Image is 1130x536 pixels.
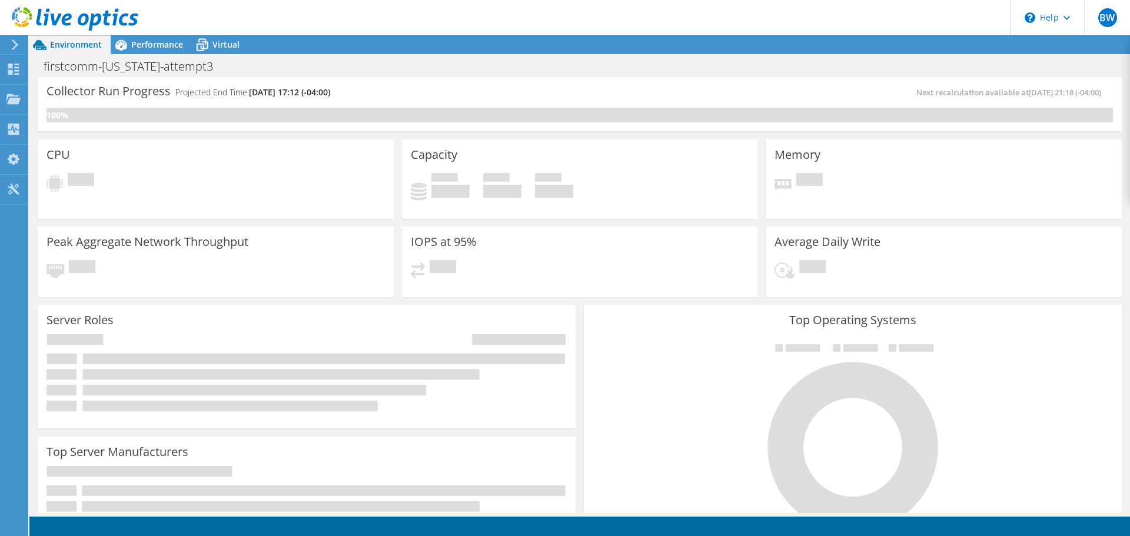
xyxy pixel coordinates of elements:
[411,235,477,248] h3: IOPS at 95%
[799,260,826,276] span: Pending
[775,235,880,248] h3: Average Daily Write
[796,173,823,189] span: Pending
[50,39,102,50] span: Environment
[483,185,521,198] h4: 0 GiB
[46,445,188,458] h3: Top Server Manufacturers
[775,148,820,161] h3: Memory
[1025,12,1035,23] svg: \n
[46,314,114,327] h3: Server Roles
[916,87,1107,98] span: Next recalculation available at
[483,173,510,185] span: Free
[212,39,240,50] span: Virtual
[411,148,457,161] h3: Capacity
[431,185,470,198] h4: 0 GiB
[38,60,231,73] h1: firstcomm-[US_STATE]-attempt3
[249,86,330,98] span: [DATE] 17:12 (-04:00)
[430,260,456,276] span: Pending
[46,148,70,161] h3: CPU
[69,260,95,276] span: Pending
[1098,8,1117,27] span: BW
[68,173,94,189] span: Pending
[1029,87,1101,98] span: [DATE] 21:18 (-04:00)
[431,173,458,185] span: Used
[535,173,561,185] span: Total
[593,314,1113,327] h3: Top Operating Systems
[46,235,248,248] h3: Peak Aggregate Network Throughput
[535,185,573,198] h4: 0 GiB
[131,39,183,50] span: Performance
[175,86,330,99] h4: Projected End Time:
